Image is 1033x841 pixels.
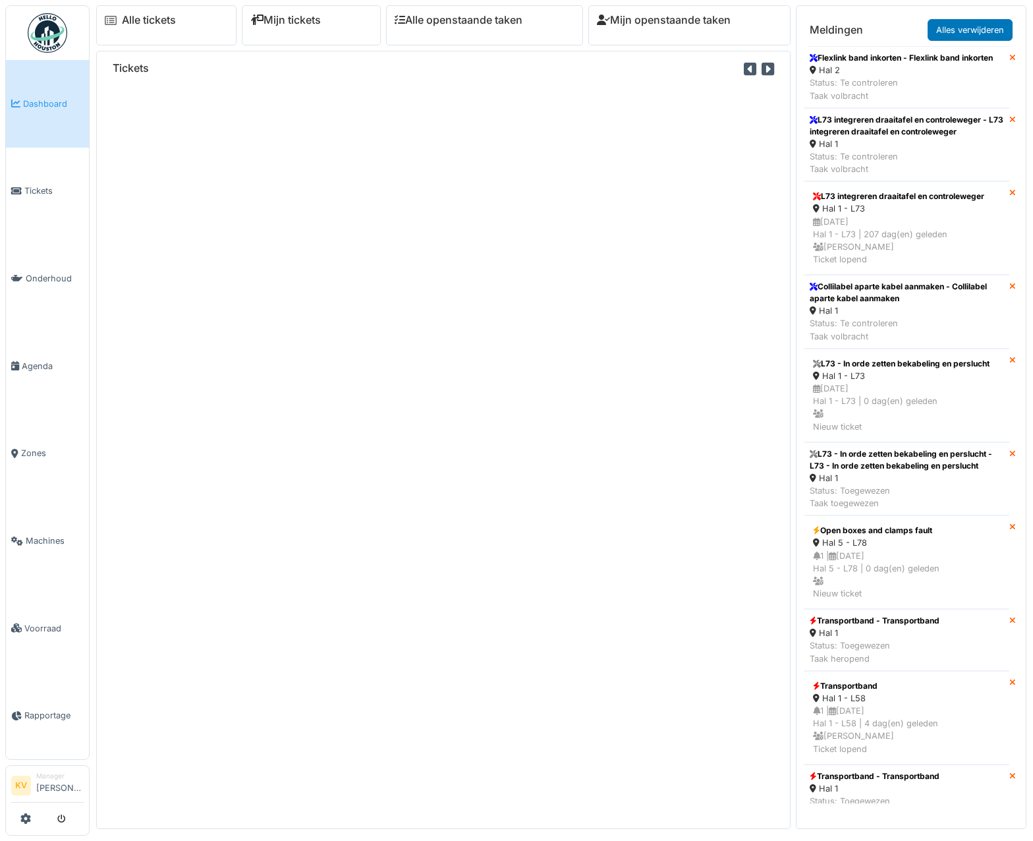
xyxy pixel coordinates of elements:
a: Alle tickets [122,14,176,26]
div: L73 integreren draaitafel en controleweger [813,190,1001,202]
div: L73 - In orde zetten bekabeling en perslucht - L73 - In orde zetten bekabeling en perslucht [810,448,1004,472]
div: Status: Toegewezen Taak toegewezen [810,484,1004,509]
div: Hal 1 - L58 [813,692,1001,705]
a: Zones [6,410,89,498]
div: Hal 2 [810,64,993,76]
a: Tickets [6,148,89,235]
div: Flexlink band inkorten - Flexlink band inkorten [810,52,993,64]
a: KV Manager[PERSON_NAME] [11,771,84,803]
div: [DATE] Hal 1 - L73 | 207 dag(en) geleden [PERSON_NAME] Ticket lopend [813,216,1001,266]
a: Transportband Hal 1 - L58 1 |[DATE]Hal 1 - L58 | 4 dag(en) geleden [PERSON_NAME]Ticket lopend [804,671,1009,765]
a: L73 integreren draaitafel en controleweger - L73 integreren draaitafel en controleweger Hal 1 Sta... [804,108,1009,182]
div: Status: Toegewezen Taak heropend [810,639,939,664]
span: Dashboard [23,98,84,110]
div: Status: Te controleren Taak volbracht [810,317,1004,342]
div: Transportband - Transportband [810,615,939,627]
a: Transportband - Transportband Hal 1 Status: ToegewezenTaak volbracht [804,765,1009,826]
div: Status: Te controleren Taak volbracht [810,76,993,101]
div: Hal 1 [810,627,939,639]
span: Agenda [22,360,84,372]
div: L73 - In orde zetten bekabeling en perslucht [813,358,1001,370]
div: Hal 1 [810,472,1004,484]
li: KV [11,776,31,796]
li: [PERSON_NAME] [36,771,84,799]
div: Transportband [813,680,1001,692]
a: Mijn openstaande taken [597,14,731,26]
a: Machines [6,497,89,585]
span: Rapportage [24,709,84,722]
a: Onderhoud [6,235,89,322]
img: Badge_color-CXgf-gQk.svg [28,13,67,53]
div: L73 integreren draaitafel en controleweger - L73 integreren draaitafel en controleweger [810,114,1004,138]
a: L73 integreren draaitafel en controleweger Hal 1 - L73 [DATE]Hal 1 - L73 | 207 dag(en) geleden [P... [804,181,1009,275]
span: Machines [26,535,84,547]
a: Alles verwijderen [928,19,1013,41]
a: L73 - In orde zetten bekabeling en perslucht Hal 1 - L73 [DATE]Hal 1 - L73 | 0 dag(en) geleden Ni... [804,349,1009,442]
div: Status: Toegewezen Taak volbracht [810,795,939,820]
a: L73 - In orde zetten bekabeling en perslucht - L73 - In orde zetten bekabeling en perslucht Hal 1... [804,442,1009,516]
div: Open boxes and clamps fault [813,525,1001,536]
div: Transportband - Transportband [810,770,939,782]
div: 1 | [DATE] Hal 1 - L58 | 4 dag(en) geleden [PERSON_NAME] Ticket lopend [813,705,1001,755]
div: Status: Te controleren Taak volbracht [810,150,1004,175]
h6: Tickets [113,62,149,74]
a: Transportband - Transportband Hal 1 Status: ToegewezenTaak heropend [804,609,1009,671]
a: Voorraad [6,585,89,672]
a: Collilabel aparte kabel aanmaken - Collilabel aparte kabel aanmaken Hal 1 Status: Te controlerenT... [804,275,1009,349]
a: Alle openstaande taken [395,14,522,26]
div: Hal 1 [810,304,1004,317]
a: Rapportage [6,672,89,760]
span: Tickets [24,185,84,197]
div: Hal 1 - L73 [813,370,1001,382]
div: Hal 1 - L73 [813,202,1001,215]
span: Zones [21,447,84,459]
a: Agenda [6,322,89,410]
a: Dashboard [6,60,89,148]
div: [DATE] Hal 1 - L73 | 0 dag(en) geleden Nieuw ticket [813,382,1001,433]
a: Mijn tickets [250,14,321,26]
h6: Meldingen [810,24,863,36]
div: Hal 1 [810,138,1004,150]
a: Open boxes and clamps fault Hal 5 - L78 1 |[DATE]Hal 5 - L78 | 0 dag(en) geleden Nieuw ticket [804,515,1009,609]
div: Hal 1 [810,782,939,795]
div: Collilabel aparte kabel aanmaken - Collilabel aparte kabel aanmaken [810,281,1004,304]
div: Manager [36,771,84,781]
div: Hal 5 - L78 [813,536,1001,549]
span: Onderhoud [26,272,84,285]
div: 1 | [DATE] Hal 5 - L78 | 0 dag(en) geleden Nieuw ticket [813,550,1001,600]
a: Flexlink band inkorten - Flexlink band inkorten Hal 2 Status: Te controlerenTaak volbracht [804,46,1009,108]
span: Voorraad [24,622,84,635]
